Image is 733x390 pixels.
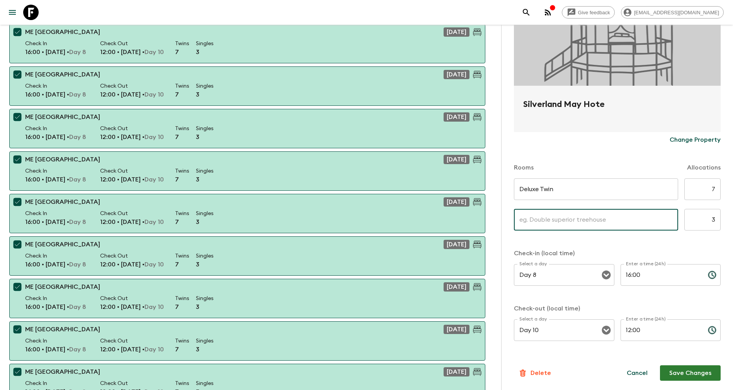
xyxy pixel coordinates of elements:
p: 12:00 • [DATE] • [100,345,166,354]
p: Check In [25,380,91,387]
p: 16:00 • [DATE] • [25,345,91,354]
div: [DATE] [444,367,469,376]
p: Twins [175,210,187,217]
input: hh:mm [621,264,702,286]
p: ME [GEOGRAPHIC_DATA] [25,240,100,249]
span: [EMAIL_ADDRESS][DOMAIN_NAME] [630,10,723,15]
p: Delete [531,368,551,378]
p: Check Out [100,210,166,217]
p: Twins [175,125,187,132]
p: 12:00 • [DATE] • [100,132,166,142]
button: menu [5,5,20,20]
span: Day 8 [69,134,86,140]
p: Singles [196,125,207,132]
button: Save Changes [660,365,721,381]
button: ME [GEOGRAPHIC_DATA][DATE]Check In16:00 • [DATE] •Day 8Check Out12:00 • [DATE] •Day 10Twins7Singles3 [9,24,485,63]
button: Delete [514,365,555,381]
p: 3 [196,260,207,269]
p: Check In [25,82,91,90]
p: 3 [196,175,207,184]
p: Check Out [100,252,166,260]
button: ME [GEOGRAPHIC_DATA][DATE]Check In16:00 • [DATE] •Day 8Check Out12:00 • [DATE] •Day 10Twins7Singles3 [9,236,485,276]
p: Singles [196,167,207,175]
span: Day 8 [69,304,86,310]
button: ME [GEOGRAPHIC_DATA][DATE]Check In16:00 • [DATE] •Day 8Check Out12:00 • [DATE] •Day 10Twins7Singles3 [9,279,485,318]
p: Singles [196,295,207,302]
p: Singles [196,210,207,217]
button: search adventures [519,5,534,20]
p: Check In [25,252,91,260]
p: Singles [196,337,207,345]
p: Check In [25,167,91,175]
p: Singles [196,380,207,387]
button: Choose time, selected time is 4:00 PM [704,267,720,283]
button: Cancel [617,365,657,381]
p: 16:00 • [DATE] • [25,302,91,312]
p: Twins [175,295,187,302]
label: Enter a time (24h) [626,261,666,267]
div: [DATE] [444,155,469,164]
p: 16:00 • [DATE] • [25,90,91,99]
p: Twins [175,82,187,90]
p: ME [GEOGRAPHIC_DATA] [25,367,100,376]
span: Day 8 [69,92,86,98]
p: 12:00 • [DATE] • [100,260,166,269]
p: 3 [196,132,207,142]
p: Check In [25,295,91,302]
span: Day 10 [145,261,164,268]
label: Select a day [519,261,547,267]
p: 16:00 • [DATE] • [25,132,91,142]
p: 7 [175,302,187,312]
p: 3 [196,217,207,227]
button: ME [GEOGRAPHIC_DATA][DATE]Check In16:00 • [DATE] •Day 8Check Out12:00 • [DATE] •Day 10Twins7Singles3 [9,194,485,233]
div: [DATE] [444,27,469,37]
p: ME [GEOGRAPHIC_DATA] [25,70,100,79]
span: Day 8 [69,219,86,225]
span: Day 10 [145,219,164,225]
span: Day 8 [69,176,86,183]
p: Singles [196,252,207,260]
button: ME [GEOGRAPHIC_DATA][DATE]Check In16:00 • [DATE] •Day 8Check Out12:00 • [DATE] •Day 10Twins7Singles3 [9,66,485,106]
p: Check In [25,337,91,345]
p: Twins [175,40,187,47]
p: 16:00 • [DATE] • [25,260,91,269]
p: Twins [175,337,187,345]
p: Check Out [100,40,166,47]
button: ME [GEOGRAPHIC_DATA][DATE]Check In16:00 • [DATE] •Day 8Check Out12:00 • [DATE] •Day 10Twins7Singles3 [9,321,485,361]
label: Select a day [519,316,547,322]
p: 7 [175,217,187,227]
p: 3 [196,90,207,99]
span: Day 10 [145,49,164,55]
p: Rooms [514,163,534,172]
div: [DATE] [444,325,469,334]
button: ME [GEOGRAPHIC_DATA][DATE]Check In16:00 • [DATE] •Day 8Check Out12:00 • [DATE] •Day 10Twins7Singles3 [9,151,485,191]
p: 12:00 • [DATE] • [100,175,166,184]
p: Check Out [100,167,166,175]
button: ME [GEOGRAPHIC_DATA][DATE]Check In16:00 • [DATE] •Day 8Check Out12:00 • [DATE] •Day 10Twins7Singles3 [9,109,485,148]
span: Day 8 [69,49,86,55]
p: 16:00 • [DATE] • [25,217,91,227]
span: Give feedback [574,10,614,15]
p: 3 [196,345,207,354]
p: Singles [196,82,207,90]
p: Check Out [100,295,166,302]
p: Check In [25,210,91,217]
p: 12:00 • [DATE] • [100,217,166,227]
p: Check In [25,125,91,132]
span: Day 8 [69,261,86,268]
div: [EMAIL_ADDRESS][DOMAIN_NAME] [621,6,724,19]
p: Check Out [100,337,166,345]
div: [DATE] [444,70,469,79]
p: ME [GEOGRAPHIC_DATA] [25,112,100,122]
span: Day 10 [145,134,164,140]
p: 12:00 • [DATE] • [100,302,166,312]
div: [DATE] [444,282,469,292]
p: 7 [175,345,187,354]
p: 12:00 • [DATE] • [100,90,166,99]
button: Open [601,270,612,280]
p: ME [GEOGRAPHIC_DATA] [25,155,100,164]
div: [DATE] [444,112,469,122]
p: 7 [175,90,187,99]
p: 16:00 • [DATE] • [25,175,91,184]
div: [DATE] [444,197,469,207]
